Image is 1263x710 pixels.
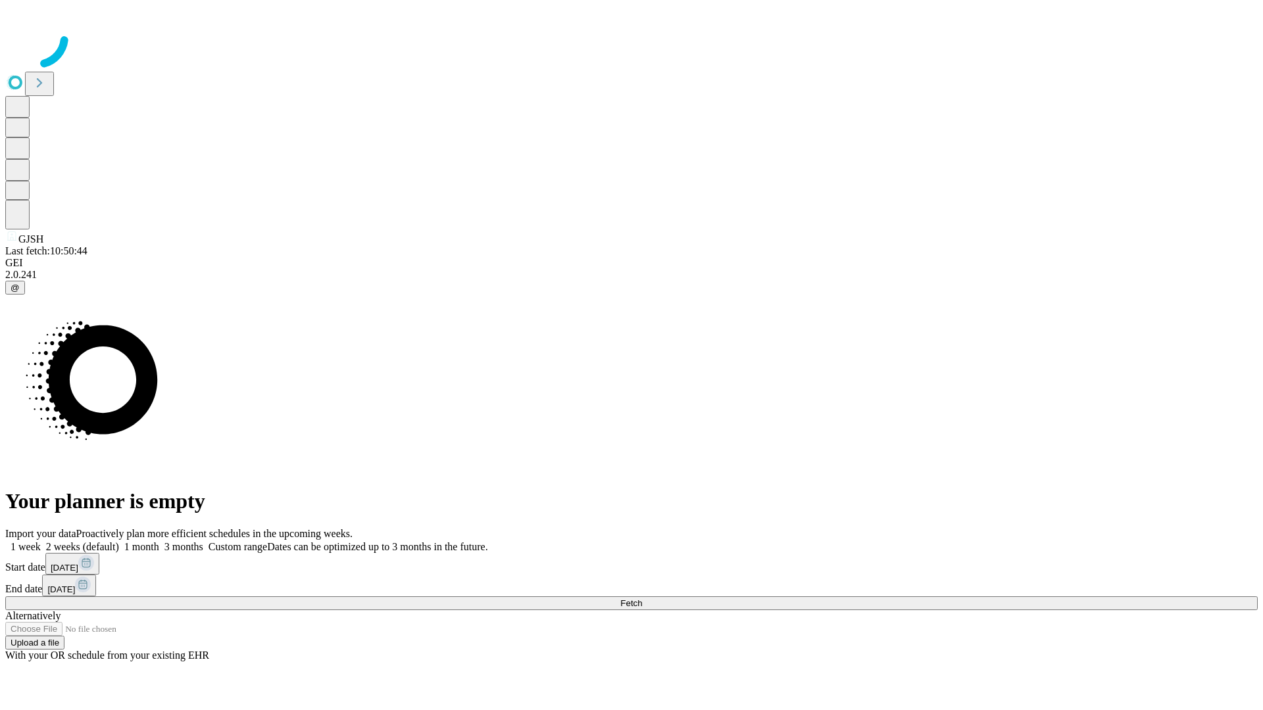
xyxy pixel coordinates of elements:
[5,489,1258,513] h1: Your planner is empty
[42,575,96,596] button: [DATE]
[46,541,119,552] span: 2 weeks (default)
[5,257,1258,269] div: GEI
[11,283,20,293] span: @
[620,598,642,608] span: Fetch
[45,553,99,575] button: [DATE]
[267,541,487,552] span: Dates can be optimized up to 3 months in the future.
[5,610,61,621] span: Alternatively
[5,596,1258,610] button: Fetch
[51,563,78,573] span: [DATE]
[76,528,353,539] span: Proactively plan more efficient schedules in the upcoming weeks.
[5,636,64,650] button: Upload a file
[164,541,203,552] span: 3 months
[11,541,41,552] span: 1 week
[5,528,76,539] span: Import your data
[47,584,75,594] span: [DATE]
[124,541,159,552] span: 1 month
[5,553,1258,575] div: Start date
[5,650,209,661] span: With your OR schedule from your existing EHR
[5,245,87,256] span: Last fetch: 10:50:44
[209,541,267,552] span: Custom range
[5,281,25,295] button: @
[5,269,1258,281] div: 2.0.241
[5,575,1258,596] div: End date
[18,233,43,245] span: GJSH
